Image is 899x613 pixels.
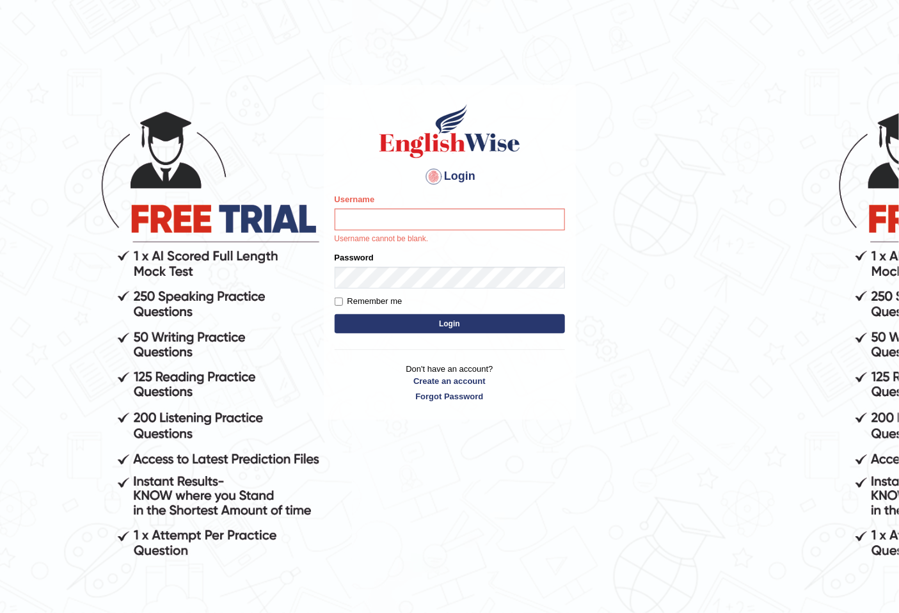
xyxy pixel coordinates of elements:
label: Remember me [335,295,402,308]
img: Logo of English Wise sign in for intelligent practice with AI [377,102,523,160]
p: Don't have an account? [335,363,565,402]
label: Username [335,193,375,205]
a: Create an account [335,375,565,387]
label: Password [335,251,374,264]
a: Forgot Password [335,390,565,402]
h4: Login [335,166,565,187]
input: Remember me [335,298,343,306]
p: Username cannot be blank. [335,234,565,245]
button: Login [335,314,565,333]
